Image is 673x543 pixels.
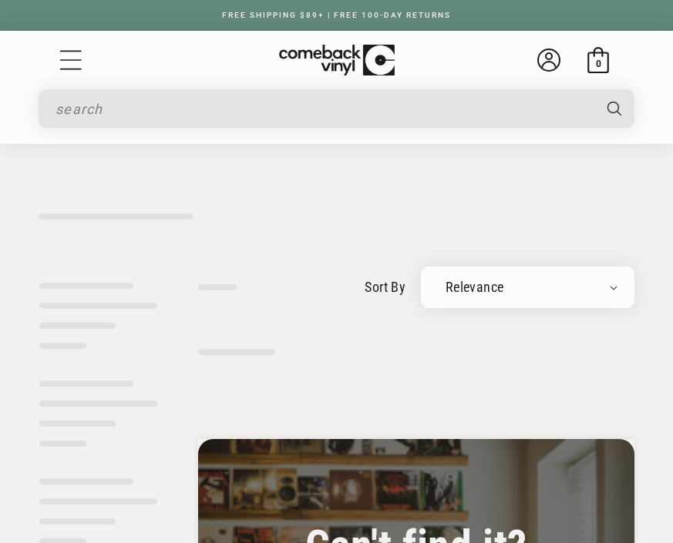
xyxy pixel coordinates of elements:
[207,11,466,19] a: FREE SHIPPING $89+ | FREE 100-DAY RETURNS
[279,45,395,76] img: ComebackVinyl.com
[594,89,636,128] button: Search
[39,89,634,128] div: Search
[596,58,601,69] span: 0
[58,47,84,73] summary: Menu
[56,93,592,125] input: search
[365,277,405,297] label: sort by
